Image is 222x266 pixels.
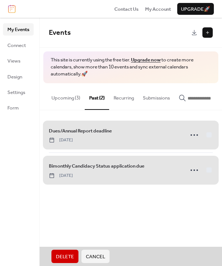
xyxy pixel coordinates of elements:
span: Views [7,57,20,65]
span: My Account [145,6,171,13]
a: Contact Us [114,5,139,13]
a: Design [3,71,34,83]
span: Design [7,73,22,81]
img: logo [8,5,16,13]
span: Connect [7,42,26,49]
a: Settings [3,86,34,98]
span: Events [49,26,71,40]
a: My Account [145,5,171,13]
button: Submissions [138,83,174,109]
button: Past (2) [85,83,109,110]
button: Upcoming (3) [47,83,85,109]
span: Cancel [86,253,105,260]
a: Connect [3,39,34,51]
span: Form [7,104,19,112]
span: Settings [7,89,25,96]
span: Delete [56,253,74,260]
span: This site is currently using the free tier. to create more calendars, show more than 10 events an... [51,57,211,78]
button: Delete [51,250,78,263]
span: Contact Us [114,6,139,13]
span: Upgrade 🚀 [181,6,210,13]
a: Form [3,102,34,114]
span: My Events [7,26,29,33]
button: Cancel [81,250,110,263]
a: Upgrade now [131,55,161,65]
button: Recurring [109,83,138,109]
a: My Events [3,23,34,35]
button: Upgrade🚀 [177,3,214,15]
a: Views [3,55,34,67]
